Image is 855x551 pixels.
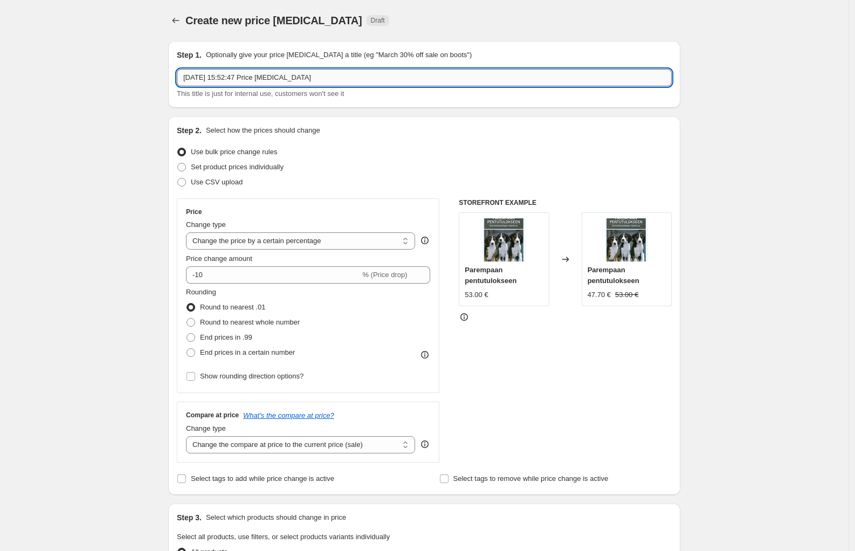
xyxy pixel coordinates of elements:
strike: 53.00 € [615,290,638,300]
h2: Step 2. [177,125,202,136]
img: 16854_kuva_80x.jpg [605,218,648,261]
span: End prices in a certain number [200,348,295,356]
div: 47.70 € [588,290,611,300]
span: This title is just for internal use, customers won't see it [177,89,344,98]
span: Set product prices individually [191,163,284,171]
div: help [419,439,430,450]
span: Use bulk price change rules [191,148,277,156]
span: Show rounding direction options? [200,372,304,380]
span: % (Price drop) [362,271,407,279]
span: Rounding [186,288,216,296]
span: Use CSV upload [191,178,243,186]
input: 30% off holiday sale [177,69,672,86]
button: Price change jobs [168,13,183,28]
span: End prices in .99 [200,333,252,341]
img: 16854_kuva_80x.jpg [482,218,526,261]
span: Select tags to add while price change is active [191,474,334,483]
p: Optionally give your price [MEDICAL_DATA] a title (eg "March 30% off sale on boots") [206,50,472,60]
span: Parempaan pentutulokseen [465,266,516,285]
h6: STOREFRONT EXAMPLE [459,198,672,207]
span: Parempaan pentutulokseen [588,266,639,285]
p: Select how the prices should change [206,125,320,136]
span: Round to nearest whole number [200,318,300,326]
span: Round to nearest .01 [200,303,265,311]
input: -15 [186,266,360,284]
span: Change type [186,424,226,432]
span: Select all products, use filters, or select products variants individually [177,533,390,541]
h2: Step 1. [177,50,202,60]
button: What's the compare at price? [243,411,334,419]
div: 53.00 € [465,290,488,300]
span: Create new price [MEDICAL_DATA] [185,15,362,26]
span: Select tags to remove while price change is active [453,474,609,483]
div: help [419,235,430,246]
h3: Price [186,208,202,216]
span: Draft [371,16,385,25]
span: Price change amount [186,254,252,263]
h3: Compare at price [186,411,239,419]
h2: Step 3. [177,512,202,523]
p: Select which products should change in price [206,512,346,523]
span: Change type [186,221,226,229]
